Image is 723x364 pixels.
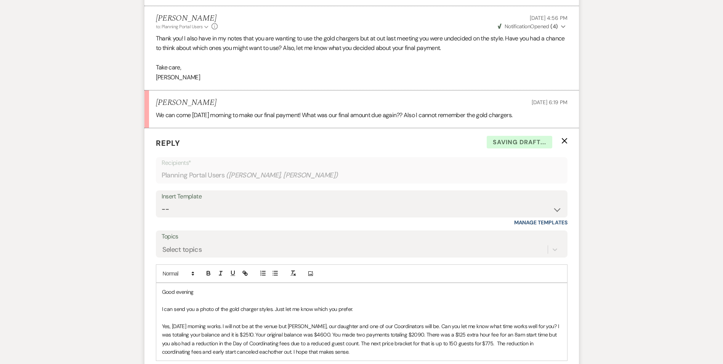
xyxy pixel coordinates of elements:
p: [PERSON_NAME] [156,72,567,82]
span: ( [PERSON_NAME], [PERSON_NAME] ) [226,170,338,180]
span: Notification [505,23,530,30]
h5: [PERSON_NAME] [156,14,218,23]
p: I can send you a photo of the gold charger styles. Just let me know which you prefer. [162,305,561,313]
button: to: Planning Portal Users [156,23,210,30]
p: Thank you! I also have in my notes that you are wanting to use the gold chargers but at out last ... [156,34,567,53]
h5: [PERSON_NAME] [156,98,216,108]
div: Select topics [162,245,202,255]
span: Opened [498,23,558,30]
span: [DATE] 4:56 PM [530,14,567,21]
p: Take care, [156,63,567,72]
p: Good evening [162,288,561,296]
a: Manage Templates [514,219,567,226]
span: Saving draft... [487,136,552,149]
p: We can come [DATE] morning to make our final payment! What was our final amount due again?? Also ... [156,110,567,120]
p: Recipients* [162,158,562,168]
span: Reply [156,138,180,148]
p: Yes, [DATE] morning works. I will not be at the venue but [PERSON_NAME], our daughter and one of ... [162,322,561,356]
div: Insert Template [162,191,562,202]
label: Topics [162,231,562,242]
span: [DATE] 6:19 PM [532,99,567,106]
button: NotificationOpened (4) [497,23,567,31]
strong: ( 4 ) [550,23,558,30]
span: to: Planning Portal Users [156,24,203,30]
div: Planning Portal Users [162,168,562,183]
